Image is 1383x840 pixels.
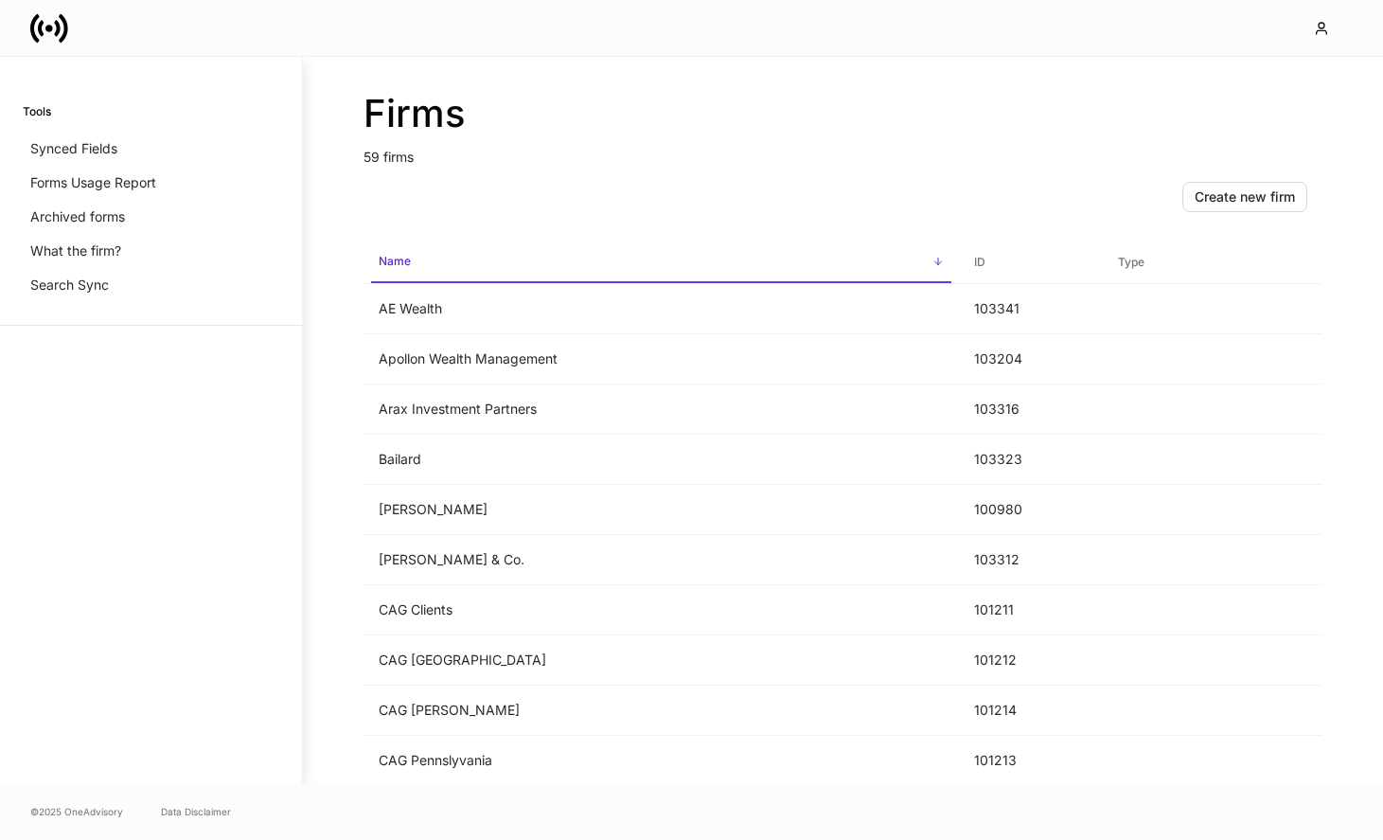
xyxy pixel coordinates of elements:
p: Search Sync [30,276,109,295]
a: Forms Usage Report [23,166,279,200]
span: ID [966,243,1095,282]
td: Apollon Wealth Management [363,334,959,384]
p: Synced Fields [30,139,117,158]
td: AE Wealth [363,284,959,334]
td: 103323 [959,435,1103,485]
p: What the firm? [30,241,121,260]
td: Arax Investment Partners [363,384,959,435]
td: 101214 [959,686,1103,736]
td: CAG Pennslyvania [363,736,959,786]
a: What the firm? [23,234,279,268]
td: CAG Clients [363,585,959,635]
h2: Firms [363,91,1322,136]
h6: Tools [23,102,51,120]
td: CAG [PERSON_NAME] [363,686,959,736]
h6: Type [1118,253,1144,271]
div: Create new firm [1195,188,1295,206]
a: Archived forms [23,200,279,234]
button: Create new firm [1182,182,1307,212]
a: Data Disclaimer [161,804,231,819]
td: 100980 [959,485,1103,535]
p: Forms Usage Report [30,173,156,192]
h6: Name [379,252,411,270]
a: Synced Fields [23,132,279,166]
td: 101213 [959,736,1103,786]
a: Search Sync [23,268,279,302]
td: CAG [GEOGRAPHIC_DATA] [363,635,959,686]
td: [PERSON_NAME] & Co. [363,535,959,585]
h6: ID [974,253,985,271]
p: Archived forms [30,207,125,226]
td: 101212 [959,635,1103,686]
td: 103312 [959,535,1103,585]
span: Type [1110,243,1315,282]
td: 101211 [959,585,1103,635]
span: Name [371,242,951,283]
td: 103341 [959,284,1103,334]
td: 103204 [959,334,1103,384]
td: 103316 [959,384,1103,435]
td: Bailard [363,435,959,485]
p: 59 firms [363,136,1322,167]
td: [PERSON_NAME] [363,485,959,535]
span: © 2025 OneAdvisory [30,804,123,819]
